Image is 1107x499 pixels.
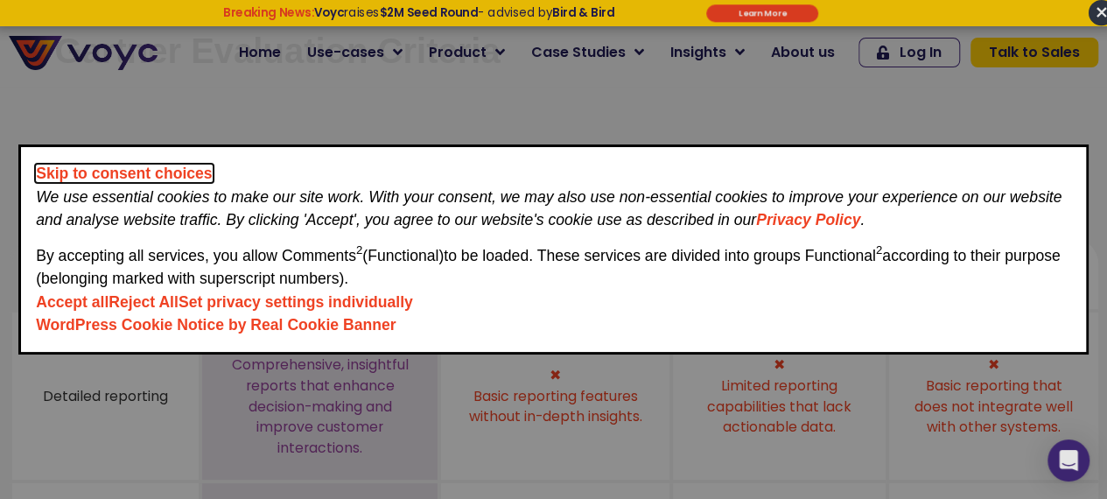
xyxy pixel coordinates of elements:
a: WordPress Cookie Notice by Real Cookie Banner [36,316,396,334]
sup: 2 [876,243,882,257]
a: Reject All [109,293,179,311]
a: Privacy Policy [756,211,860,228]
span: By accepting all services, you allow Comments to be loaded. These services are divided into group... [36,247,1060,287]
sup: 2 [356,243,362,257]
span: (Functional) [362,247,444,264]
a: Skip to consent choices [36,165,212,182]
a: Set privacy settings individually [179,293,413,311]
i: We use essential cookies to make our site work. With your consent, we may also use non-essential ... [36,188,1061,228]
a: Accept all [36,293,109,311]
